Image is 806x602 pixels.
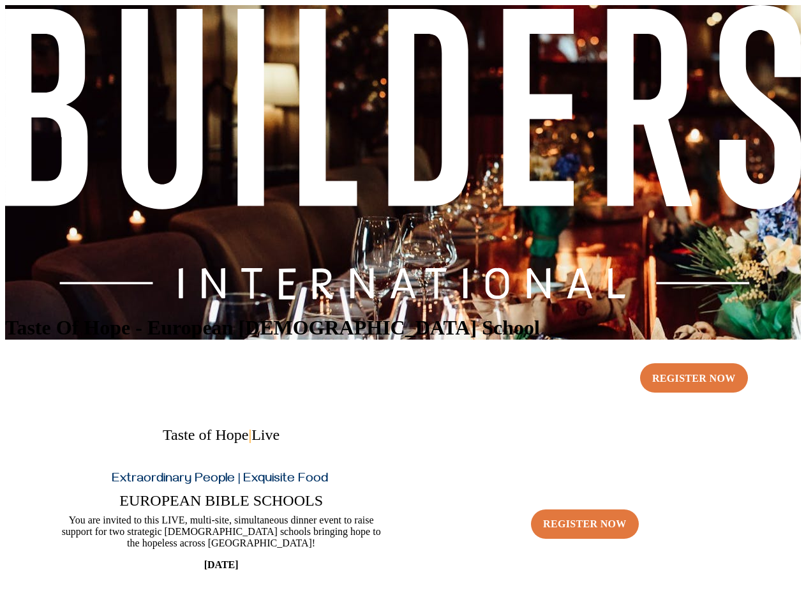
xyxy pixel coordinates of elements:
[59,427,384,449] h2: Taste of Hope Live
[531,509,639,539] a: Register Now
[59,493,384,515] h2: EUROPEAN BIBLE SCHOOL
[5,5,801,299] img: Builders International
[62,515,381,548] span: You are invited to this LIVE, multi-site, simultaneous dinner event to raise support for two stra...
[248,426,251,443] span: |
[5,316,801,340] h1: Taste Of Hope - European [DEMOGRAPHIC_DATA] School
[315,492,323,509] span: S
[112,472,328,488] span: Extraordinary People | Exquisite Food
[204,559,239,570] strong: [DATE]
[640,363,748,393] a: Register Now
